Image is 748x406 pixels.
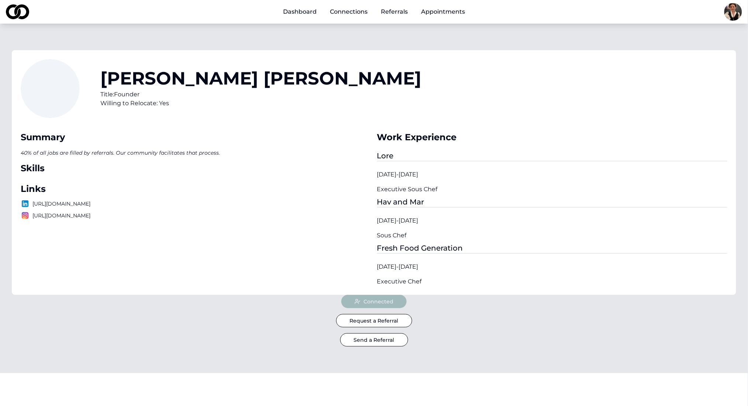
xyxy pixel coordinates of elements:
div: Links [21,183,371,195]
p: [URL][DOMAIN_NAME] [21,199,371,208]
div: Hav and Mar [377,197,728,207]
a: Referrals [375,4,414,19]
h1: [PERSON_NAME] [PERSON_NAME] [100,69,421,87]
nav: Main [277,4,471,19]
div: Summary [21,131,371,143]
div: Executive Chef [377,277,728,286]
div: [DATE] - [DATE] [377,262,728,271]
div: Work Experience [377,131,728,143]
div: [DATE] - [DATE] [377,170,728,179]
button: Send a Referral [340,333,408,347]
button: Request a Referral [336,314,412,327]
a: Appointments [415,4,471,19]
div: Skills [21,162,371,174]
div: Title: Founder [100,90,421,99]
img: logo [21,211,30,220]
div: Fresh Food Generation [377,243,728,254]
p: [URL][DOMAIN_NAME] [21,211,371,220]
img: logo [21,199,30,208]
div: [DATE] - [DATE] [377,216,728,225]
div: Willing to Relocate: Yes [100,99,421,108]
img: 5e4956b8-6a29-472d-8855-aac958b1cd77-2024-01-25%2019-profile_picture.jpg [724,3,742,21]
a: Dashboard [277,4,323,19]
img: logo [6,4,29,19]
div: Sous Chef [377,231,728,240]
a: Connections [324,4,373,19]
div: Executive Sous Chef [377,185,728,194]
div: Lore [377,151,728,161]
p: 40% of all jobs are filled by referrals. Our community facilitates that process. [21,148,371,158]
